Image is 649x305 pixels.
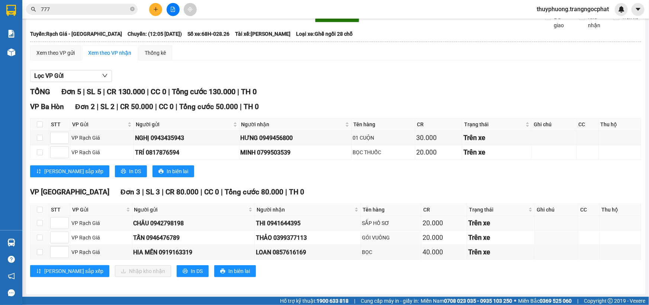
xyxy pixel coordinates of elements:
span: CC 0 [204,188,219,196]
strong: 0369 525 060 [540,298,572,304]
button: downloadNhập kho nhận [115,265,171,277]
span: message [8,289,15,296]
span: Lọc VP Gửi [34,71,64,80]
div: THẢO 0399377113 [256,233,360,242]
span: In biên lai [167,167,188,175]
img: warehouse-icon [7,239,15,247]
span: Trạng thái [469,206,527,214]
div: HƯNG 0949456800 [241,133,350,143]
div: VP Rạch Giá [71,219,131,227]
span: down [102,73,108,79]
button: printerIn DS [115,165,147,177]
span: Loại xe: Ghế ngồi 28 chỗ [296,30,353,38]
span: Trạng thái [464,120,524,128]
span: Hỗ trợ kỹ thuật: [280,297,348,305]
div: Xem theo VP nhận [88,49,131,57]
strong: 0708 023 035 - 0935 103 250 [444,298,512,304]
th: CC [578,204,600,216]
span: | [577,297,578,305]
th: Ghi chú [532,118,576,131]
button: aim [184,3,197,16]
td: VP Rạch Giá [70,216,132,231]
img: solution-icon [7,30,15,38]
span: TH 0 [241,87,257,96]
span: copyright [608,298,613,304]
span: question-circle [8,256,15,263]
span: | [83,87,85,96]
div: Trên xe [468,232,533,243]
div: Thống kê [145,49,166,57]
span: | [162,188,164,196]
span: caret-down [635,6,642,13]
span: CC 0 [159,102,174,111]
span: | [237,87,239,96]
span: [PERSON_NAME] sắp xếp [44,167,103,175]
td: VP Rạch Giá [70,231,132,245]
span: file-add [170,7,176,12]
span: | [97,102,99,111]
span: In biên lai [228,267,250,275]
span: notification [8,273,15,280]
span: SL 3 [146,188,160,196]
button: printerIn biên lai [152,165,194,177]
span: printer [158,169,164,175]
span: | [103,87,105,96]
span: Tổng cước 130.000 [172,87,235,96]
span: Người nhận [241,120,344,128]
img: warehouse-icon [7,48,15,56]
span: VP Gửi [72,120,126,128]
span: Cung cấp máy in - giấy in: [361,297,419,305]
span: Đơn 5 [61,87,81,96]
span: | [142,188,144,196]
span: Tổng cước 50.000 [179,102,238,111]
button: file-add [167,3,180,16]
th: STT [49,118,70,131]
span: CC 0 [151,87,166,96]
span: Tổng cước 80.000 [225,188,283,196]
div: HIA MẾN 0919163319 [134,248,253,257]
button: printerIn DS [177,265,209,277]
div: 40.000 [423,247,466,257]
span: TỔNG [30,87,50,96]
div: NGHỊ 0943435943 [135,133,238,143]
span: In DS [191,267,203,275]
div: GÓI VUÔNG [362,233,420,242]
th: CC [577,118,599,131]
span: CR 130.000 [107,87,145,96]
span: Miền Bắc [518,297,572,305]
span: | [147,87,149,96]
th: Thu hộ [599,118,641,131]
img: icon-new-feature [618,6,625,13]
span: VP Gửi [72,206,125,214]
button: Lọc VP Gửi [30,70,112,82]
span: close-circle [130,7,135,11]
span: sort-ascending [36,169,41,175]
span: thuyphuong.trangngocphat [531,4,615,14]
b: Tuyến: Rạch Giá - [GEOGRAPHIC_DATA] [30,31,122,37]
div: Trên xe [468,218,533,228]
div: LOAN 0857616169 [256,248,360,257]
th: STT [49,204,70,216]
span: | [176,102,177,111]
span: aim [187,7,193,12]
div: 20.000 [423,232,466,243]
span: TH 0 [289,188,304,196]
span: VP [GEOGRAPHIC_DATA] [30,188,109,196]
th: CR [421,204,467,216]
span: Người gửi [134,206,247,214]
span: | [200,188,202,196]
th: Tên hàng [351,118,415,131]
span: printer [220,269,225,274]
span: | [168,87,170,96]
div: Trên xe [463,147,531,158]
th: Thu hộ [600,204,641,216]
span: VP Ba Hòn [30,102,64,111]
span: | [285,188,287,196]
span: Người nhận [257,206,353,214]
span: close-circle [130,6,135,13]
div: BỌC [362,248,420,256]
span: printer [121,169,126,175]
span: Kho nhận [585,13,607,29]
span: Đã giao [551,13,574,29]
div: 20.000 [423,218,466,228]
